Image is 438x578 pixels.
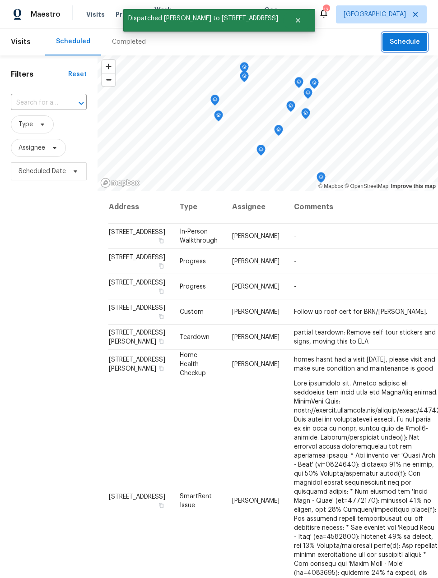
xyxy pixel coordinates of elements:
th: Assignee [225,191,287,224]
span: Custom [180,309,204,315]
div: Map marker [256,145,266,159]
span: [STREET_ADDRESS][PERSON_NAME] [109,356,165,372]
div: Scheduled [56,37,90,46]
span: partial teardown: Remove self tour stickers and signs, moving this to ELA [294,330,436,345]
button: Zoom in [102,60,115,73]
button: Copy Address [157,501,165,509]
div: Map marker [240,71,249,85]
a: Mapbox homepage [100,178,140,188]
span: [STREET_ADDRESS][PERSON_NAME] [109,330,165,345]
span: [PERSON_NAME] [232,334,280,340]
div: Map marker [274,125,283,139]
span: Assignee [19,143,45,152]
span: [PERSON_NAME] [232,309,280,315]
span: Visits [11,32,31,52]
th: Address [108,191,172,224]
span: [STREET_ADDRESS] [109,254,165,261]
button: Copy Address [157,262,165,270]
span: [PERSON_NAME] [232,258,280,265]
th: Type [172,191,225,224]
button: Copy Address [157,312,165,321]
button: Zoom out [102,73,115,86]
div: Map marker [310,78,319,92]
span: - [294,258,296,265]
span: [STREET_ADDRESS] [109,280,165,286]
div: Map marker [210,95,219,109]
div: Map marker [294,77,303,91]
div: Map marker [303,88,312,102]
div: Map marker [286,101,295,115]
button: Copy Address [157,337,165,345]
div: Map marker [214,110,223,124]
div: Completed [112,37,146,46]
span: Schedule [390,37,420,48]
button: Close [283,11,313,29]
button: Copy Address [157,287,165,295]
span: Type [19,120,33,129]
span: SmartRent Issue [180,493,212,508]
span: Progress [180,258,206,265]
span: - [294,233,296,239]
a: OpenStreetMap [345,183,388,189]
span: Geo Assignments [264,5,308,23]
input: Search for an address... [11,96,61,110]
div: Map marker [240,62,249,76]
span: In-Person Walkthrough [180,229,218,244]
span: Follow up roof cert for BRN/[PERSON_NAME]. [294,309,427,315]
span: [GEOGRAPHIC_DATA] [344,10,406,19]
span: Teardown [180,334,210,340]
button: Copy Address [157,364,165,372]
span: [PERSON_NAME] [232,233,280,239]
span: Dispatched [PERSON_NAME] to [STREET_ADDRESS] [123,9,283,28]
span: Scheduled Date [19,167,66,176]
button: Open [75,97,88,110]
span: Maestro [31,10,61,19]
button: Copy Address [157,237,165,245]
div: Map marker [301,108,310,122]
span: Home Health Checkup [180,352,206,376]
span: Zoom out [102,73,115,86]
span: [STREET_ADDRESS] [109,229,165,235]
button: Schedule [382,33,427,51]
a: Mapbox [318,183,343,189]
span: [STREET_ADDRESS] [109,305,165,311]
span: [PERSON_NAME] [232,284,280,290]
span: [PERSON_NAME] [232,497,280,504]
h1: Filters [11,70,68,79]
span: [PERSON_NAME] [232,361,280,367]
div: 13 [323,5,329,14]
div: Reset [68,70,87,79]
span: [STREET_ADDRESS] [109,493,165,500]
a: Improve this map [391,183,436,189]
span: Visits [86,10,105,19]
div: Map marker [317,172,326,186]
span: homes hasnt had a visit [DATE], please visit and make sure condition and maintenance is good [294,356,435,372]
span: - [294,284,296,290]
span: Work Orders [154,5,177,23]
span: Progress [180,284,206,290]
span: Projects [116,10,144,19]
